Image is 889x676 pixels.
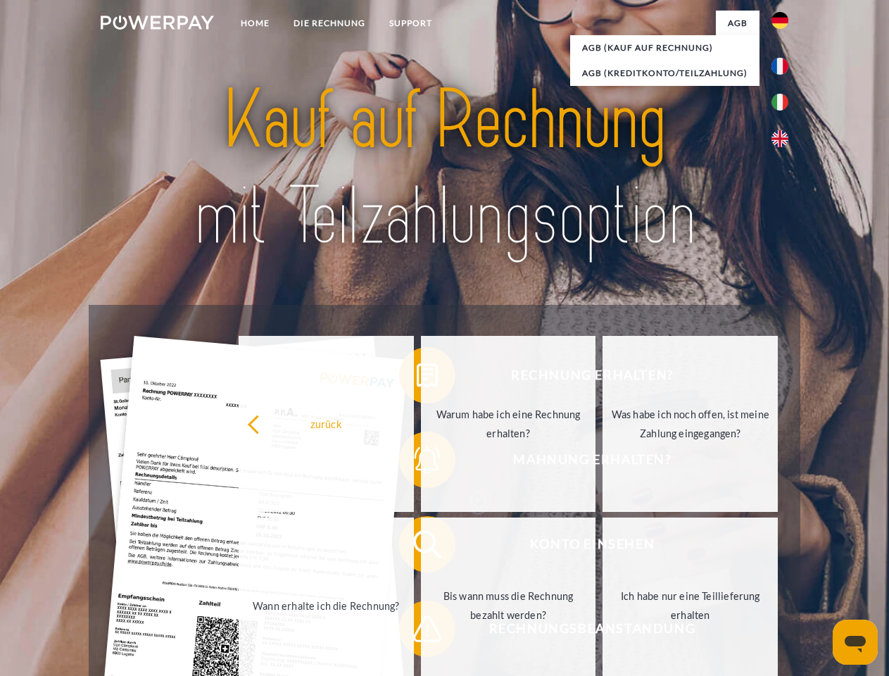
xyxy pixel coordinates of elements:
a: AGB (Kauf auf Rechnung) [570,35,759,61]
a: Home [229,11,282,36]
img: title-powerpay_de.svg [134,68,755,270]
a: AGB (Kreditkonto/Teilzahlung) [570,61,759,86]
iframe: Schaltfläche zum Öffnen des Messaging-Fensters [833,620,878,665]
div: zurück [247,414,405,433]
a: Was habe ich noch offen, ist meine Zahlung eingegangen? [603,336,778,512]
img: en [771,130,788,147]
img: logo-powerpay-white.svg [101,15,214,30]
div: Wann erhalte ich die Rechnung? [247,596,405,615]
a: DIE RECHNUNG [282,11,377,36]
div: Bis wann muss die Rechnung bezahlt werden? [429,587,588,625]
div: Was habe ich noch offen, ist meine Zahlung eingegangen? [611,405,769,443]
img: fr [771,58,788,75]
img: it [771,94,788,111]
a: agb [716,11,759,36]
img: de [771,12,788,29]
div: Warum habe ich eine Rechnung erhalten? [429,405,588,443]
a: SUPPORT [377,11,444,36]
div: Ich habe nur eine Teillieferung erhalten [611,587,769,625]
